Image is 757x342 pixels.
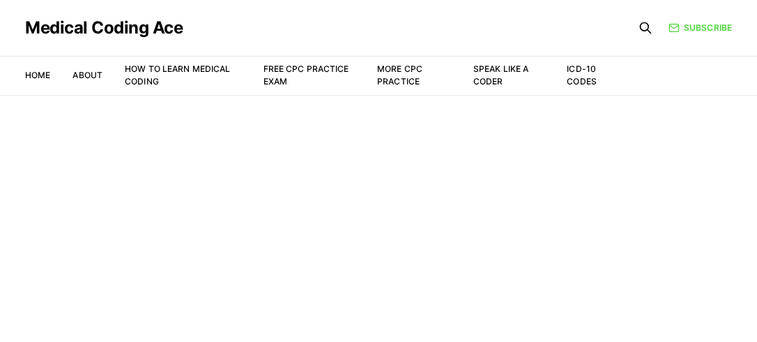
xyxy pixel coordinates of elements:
[668,22,732,34] a: Subscribe
[25,70,50,80] a: Home
[567,64,597,87] a: ICD-10 Codes
[25,20,183,36] a: Medical Coding Ace
[377,64,422,87] a: More CPC Practice
[72,70,102,80] a: About
[263,64,349,87] a: Free CPC Practice Exam
[473,64,528,87] a: Speak Like a Coder
[125,64,230,87] a: How to Learn Medical Coding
